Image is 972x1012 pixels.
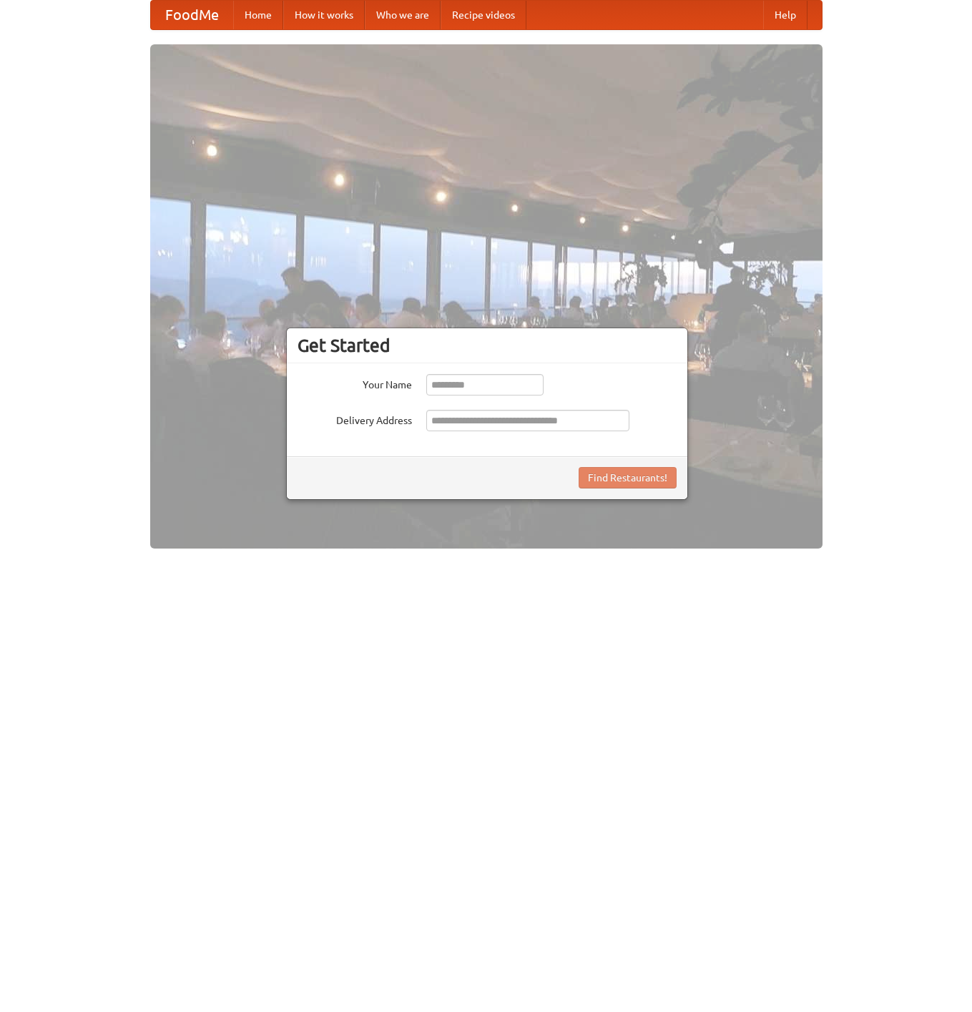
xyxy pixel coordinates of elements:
[283,1,365,29] a: How it works
[365,1,441,29] a: Who we are
[298,410,412,428] label: Delivery Address
[579,467,677,488] button: Find Restaurants!
[763,1,807,29] a: Help
[151,1,233,29] a: FoodMe
[233,1,283,29] a: Home
[441,1,526,29] a: Recipe videos
[298,335,677,356] h3: Get Started
[298,374,412,392] label: Your Name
